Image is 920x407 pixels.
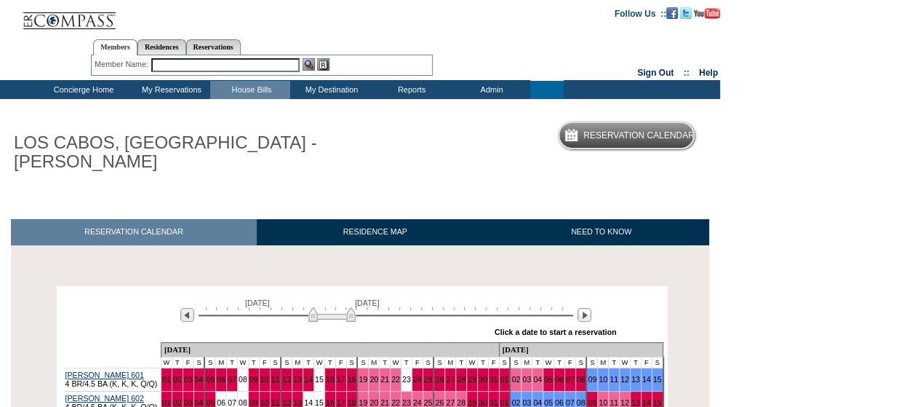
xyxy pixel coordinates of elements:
a: 28 [457,375,465,384]
a: 27 [446,375,455,384]
a: 18 [348,398,356,407]
a: 10 [599,375,607,384]
a: 12 [620,375,629,384]
a: 21 [380,375,389,384]
td: S [281,357,292,368]
a: 26 [435,375,444,384]
a: 02 [511,398,520,407]
td: S [193,357,204,368]
a: 10 [260,398,269,407]
td: T [630,357,641,368]
a: 24 [413,375,422,384]
td: W [161,357,172,368]
img: Previous [180,308,194,322]
a: 06 [217,375,225,384]
img: View [303,58,315,71]
a: 20 [369,375,378,384]
a: 29 [468,375,476,384]
a: 03 [184,398,193,407]
a: 09 [249,398,258,407]
td: 4 BR/4.5 BA (K, K, K, Q/Q) [64,368,161,391]
a: 04 [195,398,204,407]
td: S [433,357,444,368]
a: 14 [642,398,651,407]
a: 05 [206,398,215,407]
td: My Destination [290,81,370,99]
a: 09 [588,398,596,407]
td: W [620,357,631,368]
a: 13 [631,398,640,407]
td: S [575,357,586,368]
a: [PERSON_NAME] 602 [65,394,144,403]
a: 19 [359,398,367,407]
a: 18 [348,375,356,384]
a: 04 [533,398,542,407]
td: T [324,357,335,368]
a: 10 [599,398,607,407]
a: 15 [653,375,662,384]
a: 05 [206,375,215,384]
a: 14 [304,375,313,384]
a: 11 [609,398,618,407]
td: T [401,357,412,368]
a: 29 [468,398,476,407]
td: Admin [450,81,530,99]
a: [PERSON_NAME] 601 [65,371,144,379]
a: Sign Out [637,68,673,78]
td: W [543,357,554,368]
td: M [598,357,609,368]
a: 03 [522,398,531,407]
td: T [477,357,488,368]
a: 17 [337,398,345,407]
td: [DATE] [499,342,663,357]
td: 15 [314,368,325,391]
td: S [510,357,521,368]
td: M [292,357,303,368]
a: 12 [282,398,291,407]
a: 08 [577,398,585,407]
td: F [335,357,346,368]
td: 23 [401,368,412,391]
a: 09 [588,375,596,384]
a: 01 [162,375,171,384]
a: 11 [271,398,280,407]
td: W [237,357,248,368]
a: RESERVATION CALENDAR [11,219,257,245]
a: 10 [260,375,269,384]
td: 08 [237,368,248,391]
a: 07 [228,375,236,384]
a: 07 [566,375,575,384]
a: 03 [522,375,531,384]
a: 01 [500,398,509,407]
td: Concierge Home [34,81,130,99]
a: 08 [577,375,585,384]
a: Follow us on Twitter [680,8,692,17]
td: S [652,357,663,368]
td: S [499,357,510,368]
td: S [346,357,357,368]
h1: LOS CABOS, [GEOGRAPHIC_DATA] - [PERSON_NAME] [11,130,337,175]
a: 30 [479,375,487,384]
a: 04 [533,375,542,384]
td: T [456,357,467,368]
div: Member Name: [95,58,151,71]
td: My Reservations [130,81,210,99]
td: W [391,357,401,368]
td: S [357,357,368,368]
td: F [641,357,652,368]
a: 30 [479,398,487,407]
a: 13 [631,375,640,384]
h5: Reservation Calendar [583,131,695,141]
span: :: [684,68,689,78]
a: 20 [369,398,378,407]
a: Members [93,39,137,55]
a: 31 [489,375,498,384]
a: 14 [642,375,651,384]
a: Help [699,68,718,78]
a: 05 [544,398,553,407]
td: T [248,357,259,368]
a: 28 [457,398,465,407]
a: 04 [195,375,204,384]
a: 07 [566,398,575,407]
td: T [172,357,183,368]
